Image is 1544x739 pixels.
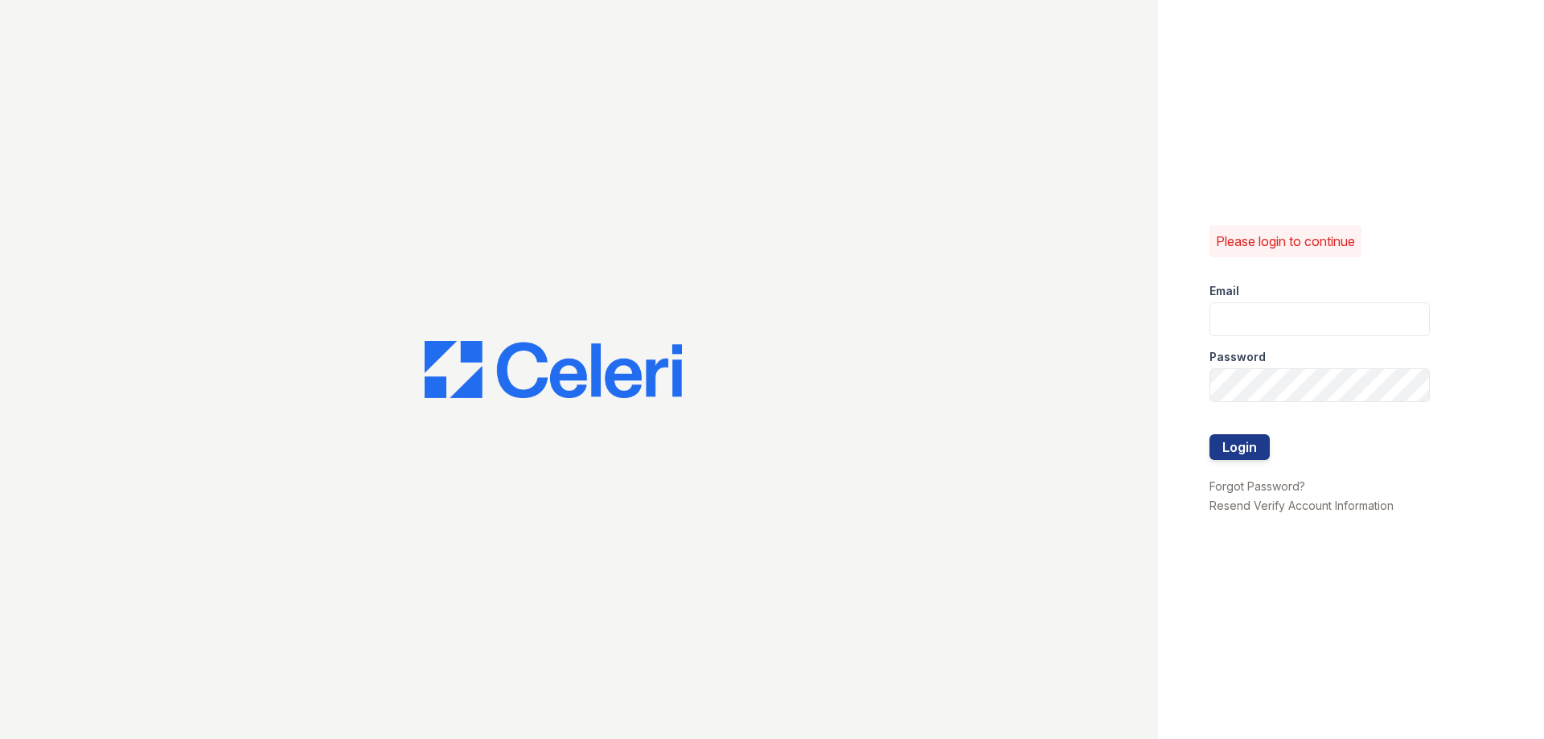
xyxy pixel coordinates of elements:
label: Email [1209,283,1239,299]
button: Login [1209,434,1270,460]
a: Forgot Password? [1209,479,1305,493]
img: CE_Logo_Blue-a8612792a0a2168367f1c8372b55b34899dd931a85d93a1a3d3e32e68fde9ad4.png [425,341,682,399]
label: Password [1209,349,1266,365]
p: Please login to continue [1216,232,1355,251]
a: Resend Verify Account Information [1209,499,1394,512]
